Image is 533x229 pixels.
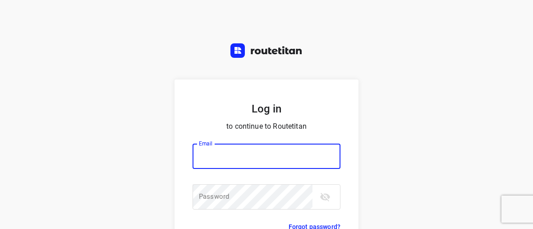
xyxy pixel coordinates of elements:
p: to continue to Routetitan [193,120,340,133]
button: toggle password visibility [316,188,334,206]
h5: Log in [193,101,340,117]
a: Routetitan [230,43,303,60]
img: Routetitan [230,43,303,58]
